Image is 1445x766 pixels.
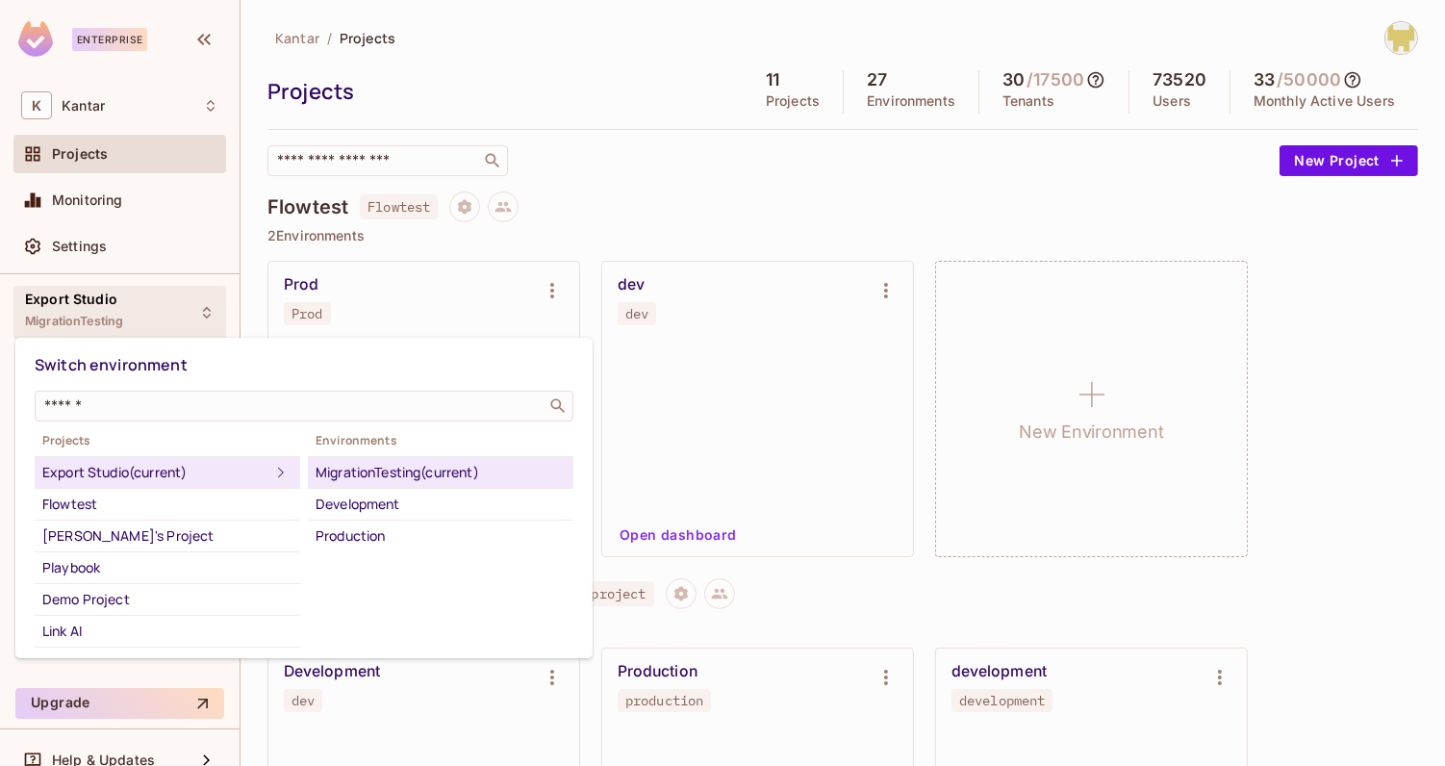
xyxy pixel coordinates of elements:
div: MigrationTesting (current) [316,461,566,484]
span: Switch environment [35,354,188,375]
div: Flowtest [42,493,292,516]
div: Development [316,493,566,516]
div: Playbook [42,556,292,579]
div: Link AI [42,620,292,643]
div: Export Studio (current) [42,461,269,484]
div: Demo Project [42,588,292,611]
span: Environments [308,433,573,448]
span: Projects [35,433,300,448]
div: [PERSON_NAME]'s Project [42,524,292,548]
div: Production [316,524,566,548]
